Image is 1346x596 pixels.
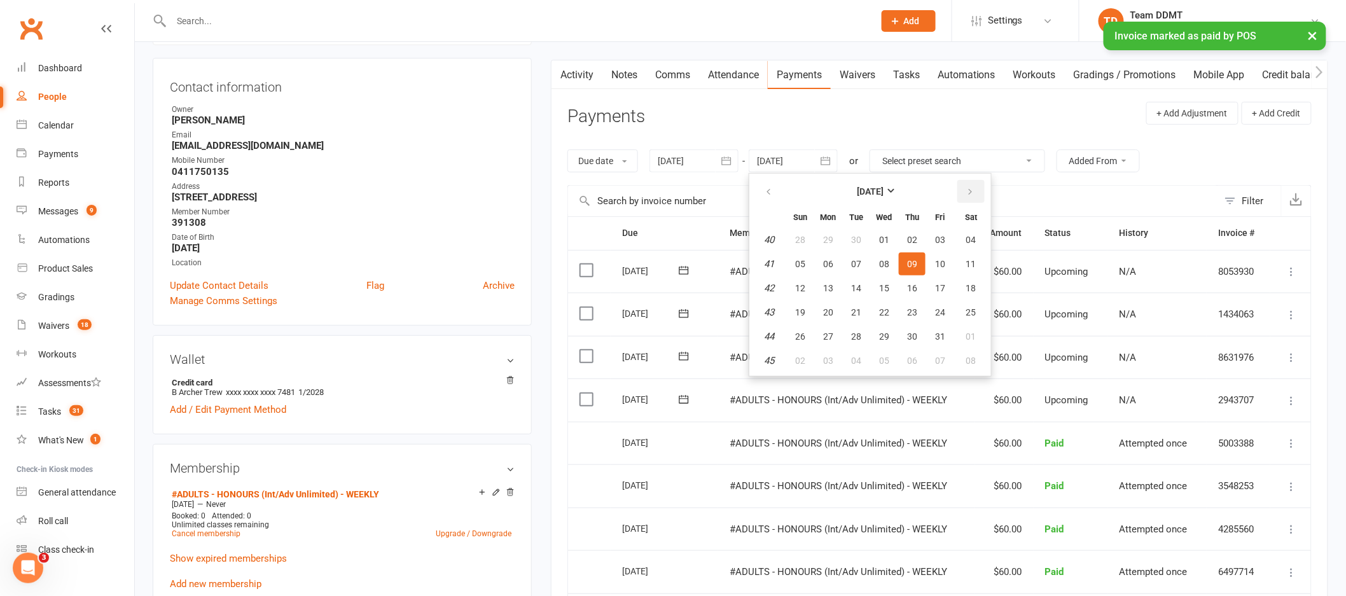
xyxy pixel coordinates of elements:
[764,282,774,294] em: 42
[718,217,975,249] th: Membership
[1104,22,1326,50] div: Invoice marked as paid by POS
[436,529,511,538] a: Upgrade / Downgrade
[730,566,947,578] span: #ADULTS - HONOURS (Int/Adv Unlimited) - WEEKLY
[226,387,295,397] span: xxxx xxxx xxxx 7481
[172,529,240,538] a: Cancel membership
[17,197,134,226] a: Messages 9
[764,307,774,318] em: 43
[568,186,1218,216] input: Search by invoice number
[1045,308,1088,320] span: Upcoming
[1207,250,1270,293] td: 8053930
[1045,523,1064,535] span: Paid
[1107,217,1207,249] th: History
[871,228,898,251] button: 01
[170,278,268,293] a: Update Contact Details
[843,325,870,348] button: 28
[17,111,134,140] a: Calendar
[622,475,681,495] div: [DATE]
[795,235,805,245] span: 28
[1207,293,1270,336] td: 1434063
[975,508,1034,551] td: $60.00
[17,226,134,254] a: Automations
[17,283,134,312] a: Gradings
[730,352,947,363] span: #ADULTS - HONOURS (Int/Adv Unlimited) - WEEKLY
[879,283,889,293] span: 15
[17,54,134,83] a: Dashboard
[172,489,379,499] a: #ADULTS - HONOURS (Int/Adv Unlimited) - WEEKLY
[935,356,945,366] span: 07
[907,283,917,293] span: 16
[622,347,681,366] div: [DATE]
[857,186,884,197] strong: [DATE]
[1218,186,1281,216] button: Filter
[935,331,945,342] span: 31
[966,259,976,269] span: 11
[879,331,889,342] span: 29
[170,553,287,564] a: Show expired memberships
[871,325,898,348] button: 29
[172,129,515,141] div: Email
[815,349,842,372] button: 03
[975,250,1034,293] td: $60.00
[966,235,976,245] span: 04
[927,253,954,275] button: 10
[38,235,90,245] div: Automations
[927,228,954,251] button: 03
[1242,193,1264,209] div: Filter
[764,331,774,342] em: 44
[1045,566,1064,578] span: Paid
[851,283,861,293] span: 14
[730,308,947,320] span: #ADULTS - HONOURS (Int/Adv Unlimited) - WEEKLY
[170,75,515,94] h3: Contact information
[843,228,870,251] button: 30
[955,325,987,348] button: 01
[907,356,917,366] span: 06
[622,561,681,581] div: [DATE]
[1207,508,1270,551] td: 4285560
[172,206,515,218] div: Member Number
[1045,438,1064,449] span: Paid
[876,212,892,222] small: Wednesday
[823,356,833,366] span: 03
[17,340,134,369] a: Workouts
[1045,352,1088,363] span: Upcoming
[170,293,277,308] a: Manage Comms Settings
[567,107,645,127] h3: Payments
[730,438,947,449] span: #ADULTS - HONOURS (Int/Adv Unlimited) - WEEKLY
[38,63,82,73] div: Dashboard
[1207,378,1270,422] td: 2943707
[172,191,515,203] strong: [STREET_ADDRESS]
[966,356,976,366] span: 08
[730,480,947,492] span: #ADULTS - HONOURS (Int/Adv Unlimited) - WEEKLY
[787,325,814,348] button: 26
[172,104,515,116] div: Owner
[170,402,286,417] a: Add / Edit Payment Method
[955,277,987,300] button: 18
[1207,464,1270,508] td: 3548253
[879,307,889,317] span: 22
[1207,217,1270,249] th: Invoice #
[795,259,805,269] span: 05
[849,153,858,169] div: or
[552,60,602,90] a: Activity
[1146,102,1238,125] button: + Add Adjustment
[1207,550,1270,593] td: 6497714
[787,228,814,251] button: 28
[975,378,1034,422] td: $60.00
[823,331,833,342] span: 27
[879,259,889,269] span: 08
[167,12,865,30] input: Search...
[1207,422,1270,465] td: 5003388
[879,356,889,366] span: 05
[966,331,976,342] span: 01
[38,120,74,130] div: Calendar
[935,212,945,222] small: Friday
[823,259,833,269] span: 06
[170,461,515,475] h3: Membership
[815,325,842,348] button: 27
[38,149,78,159] div: Payments
[823,307,833,317] span: 20
[622,261,681,281] div: [DATE]
[899,228,926,251] button: 02
[78,319,92,330] span: 18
